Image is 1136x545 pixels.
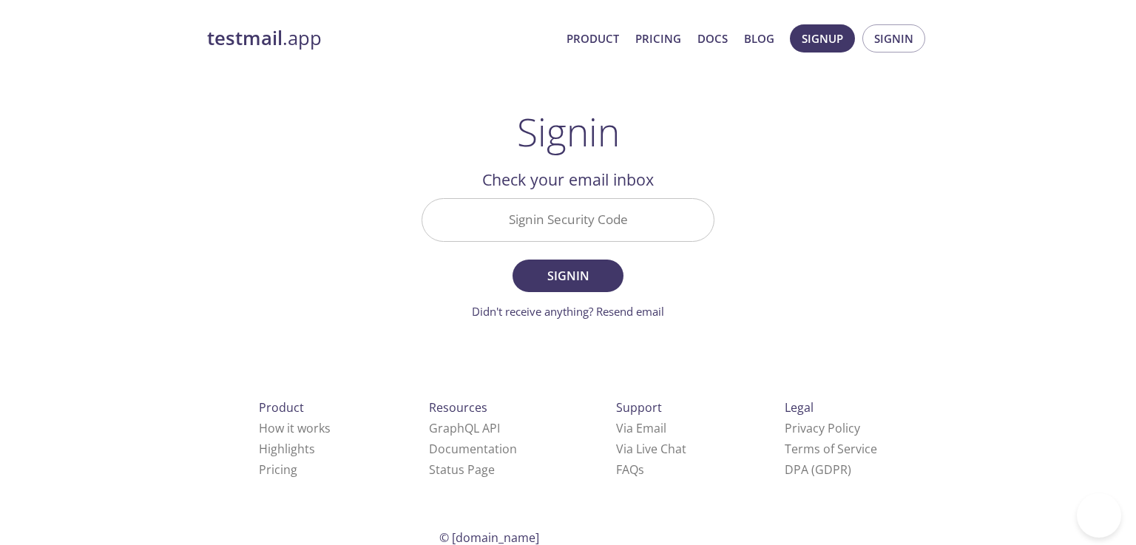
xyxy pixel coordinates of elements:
a: Terms of Service [785,441,877,457]
button: Signin [862,24,925,53]
a: Pricing [635,29,681,48]
span: Legal [785,399,814,416]
a: Product [567,29,619,48]
span: Support [616,399,662,416]
a: Highlights [259,441,315,457]
span: Resources [429,399,487,416]
span: Signup [802,29,843,48]
h2: Check your email inbox [422,167,714,192]
span: Signin [874,29,913,48]
a: How it works [259,420,331,436]
button: Signup [790,24,855,53]
a: Didn't receive anything? Resend email [472,304,664,319]
a: Pricing [259,461,297,478]
a: Via Email [616,420,666,436]
a: Via Live Chat [616,441,686,457]
span: Product [259,399,304,416]
a: Privacy Policy [785,420,860,436]
button: Signin [513,260,623,292]
a: FAQ [616,461,644,478]
a: Blog [744,29,774,48]
a: Status Page [429,461,495,478]
span: Signin [529,265,607,286]
iframe: Help Scout Beacon - Open [1077,493,1121,538]
a: testmail.app [207,26,555,51]
a: DPA (GDPR) [785,461,851,478]
strong: testmail [207,25,283,51]
a: Docs [697,29,728,48]
a: Documentation [429,441,517,457]
a: GraphQL API [429,420,500,436]
h1: Signin [517,109,620,154]
span: s [638,461,644,478]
